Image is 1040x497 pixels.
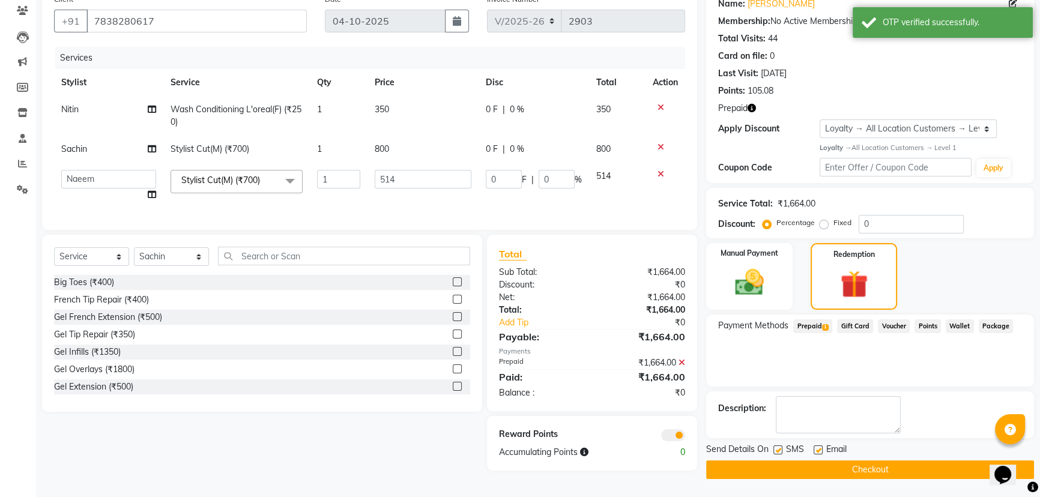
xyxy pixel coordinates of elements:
div: 105.08 [748,85,773,97]
a: Add Tip [490,316,609,329]
input: Search by Name/Mobile/Email/Code [86,10,307,32]
div: All Location Customers → Level 1 [820,143,1022,153]
th: Total [589,69,645,96]
span: Package [979,319,1014,333]
div: Sub Total: [490,266,592,279]
div: ₹1,664.00 [778,197,815,210]
button: Checkout [706,460,1034,479]
div: OTP verified successfully. [883,16,1024,29]
div: 44 [768,32,778,45]
div: Membership: [718,15,770,28]
strong: Loyalty → [820,143,851,152]
div: Discount: [490,279,592,291]
div: Payable: [490,330,592,344]
button: Apply [976,159,1011,177]
span: | [503,103,505,116]
th: Qty [310,69,367,96]
button: +91 [54,10,88,32]
div: ₹1,664.00 [592,357,694,369]
span: Wallet [946,319,974,333]
div: Total: [490,304,592,316]
span: 0 % [510,103,524,116]
span: % [575,173,582,186]
span: Stylist Cut(M) (₹700) [171,143,249,154]
th: Disc [479,69,589,96]
label: Fixed [833,217,851,228]
span: Voucher [878,319,910,333]
span: Total [499,248,527,261]
div: Discount: [718,218,755,230]
div: Card on file: [718,50,767,62]
div: ₹0 [592,387,694,399]
span: 800 [375,143,389,154]
span: Nitin [61,104,79,115]
div: 0 [643,446,694,459]
div: Gel Infills (₹1350) [54,346,121,358]
div: Last Visit: [718,67,758,80]
div: Payments [499,346,686,357]
span: 514 [596,170,611,181]
label: Percentage [776,217,815,228]
div: Accumulating Points [490,446,644,459]
input: Search or Scan [218,247,470,265]
div: ₹1,664.00 [592,304,694,316]
div: No Active Membership [718,15,1022,28]
span: 1 [317,104,322,115]
th: Stylist [54,69,163,96]
div: Total Visits: [718,32,766,45]
div: Prepaid [490,357,592,369]
div: ₹0 [592,279,694,291]
img: _gift.svg [832,267,877,301]
div: ₹1,664.00 [592,330,694,344]
div: ₹1,664.00 [592,266,694,279]
span: Prepaid [793,319,832,333]
div: Gel Extension (₹500) [54,381,133,393]
th: Action [645,69,685,96]
div: Big Toes (₹400) [54,276,114,289]
span: 0 % [510,143,524,155]
div: Apply Discount [718,122,820,135]
span: Stylist Cut(M) (₹700) [181,175,260,185]
div: Coupon Code [718,161,820,174]
div: Description: [718,402,766,415]
span: 1 [317,143,322,154]
span: 0 F [486,143,498,155]
span: | [531,173,534,186]
img: _cash.svg [726,266,773,299]
div: Reward Points [490,428,592,441]
span: Sachin [61,143,87,154]
div: Services [55,47,694,69]
span: 350 [596,104,611,115]
a: x [260,175,265,185]
th: Price [367,69,479,96]
div: ₹1,664.00 [592,291,694,304]
input: Enter Offer / Coupon Code [820,158,972,176]
div: ₹0 [609,316,694,329]
div: Gel Tip Repair (₹350) [54,328,135,341]
div: Balance : [490,387,592,399]
span: Prepaid [718,102,748,115]
span: 350 [375,104,389,115]
div: Gel French Extension (₹500) [54,311,162,324]
div: [DATE] [761,67,787,80]
span: 1 [822,324,829,331]
span: Payment Methods [718,319,788,332]
div: Paid: [490,370,592,384]
div: Net: [490,291,592,304]
label: Redemption [833,249,875,260]
th: Service [163,69,310,96]
span: Wash Conditioning L'oreal(F) (₹250) [171,104,301,127]
label: Manual Payment [721,248,778,259]
span: | [503,143,505,155]
span: 0 F [486,103,498,116]
div: Gel Overlays (₹1800) [54,363,135,376]
span: Gift Card [837,319,873,333]
div: Service Total: [718,197,773,210]
div: Points: [718,85,745,97]
div: 0 [770,50,775,62]
div: French Tip Repair (₹400) [54,294,149,306]
div: ₹1,664.00 [592,370,694,384]
span: Email [826,443,847,458]
span: 800 [596,143,611,154]
span: Send Details On [706,443,769,458]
